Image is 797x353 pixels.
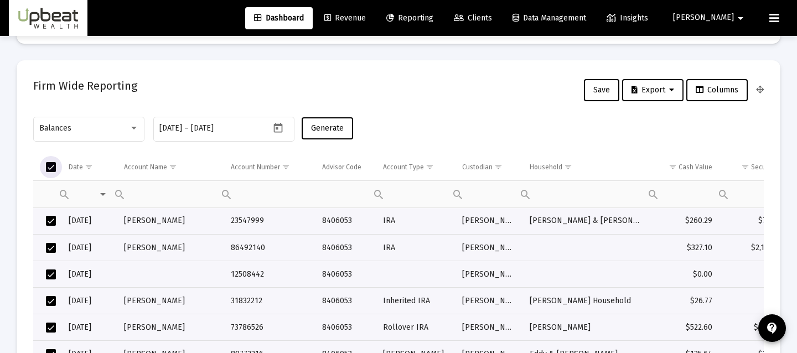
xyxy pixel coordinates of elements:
td: Column Account Type [375,154,454,180]
td: Column Cash Value [650,154,720,180]
span: Reporting [386,13,433,23]
span: Balances [39,123,71,133]
a: Revenue [315,7,375,29]
div: Date [69,163,83,172]
span: Insights [607,13,648,23]
input: Start date [159,124,182,133]
div: Household [530,163,562,172]
td: Filter cell [650,180,720,207]
mat-icon: arrow_drop_down [734,7,747,29]
td: [PERSON_NAME] [454,261,522,288]
div: Select row [46,243,56,253]
td: [PERSON_NAME] & [PERSON_NAME] Household [522,208,649,235]
td: IRA [375,235,454,261]
td: [PERSON_NAME] [116,208,223,235]
span: Save [593,85,610,95]
td: [DATE] [61,235,116,261]
div: Account Name [124,163,167,172]
div: Select row [46,269,56,279]
td: [DATE] [61,288,116,314]
div: Custodian [462,163,493,172]
td: 8406053 [314,235,376,261]
td: $522.60 [650,314,720,341]
td: Column Household [522,154,649,180]
a: Reporting [377,7,442,29]
td: [DATE] [61,261,116,288]
div: Select row [46,296,56,306]
mat-icon: contact_support [765,321,779,335]
span: Columns [696,85,738,95]
td: 23547999 [223,208,314,235]
td: $0.00 [650,261,720,288]
div: Select all [46,162,56,172]
td: $26.77 [650,288,720,314]
td: Column Account Name [116,154,223,180]
span: Show filter options for column 'Security Value' [741,163,749,171]
button: Export [622,79,684,101]
td: [PERSON_NAME] [116,314,223,341]
button: Columns [686,79,748,101]
td: 8406053 [314,288,376,314]
input: End date [191,124,244,133]
td: Rollover IRA [375,314,454,341]
td: 8406053 [314,261,376,288]
span: Show filter options for column 'Cash Value' [669,163,677,171]
td: [DATE] [61,208,116,235]
a: Insights [598,7,657,29]
td: IRA [375,208,454,235]
span: Show filter options for column 'Account Number' [282,163,290,171]
button: Save [584,79,619,101]
td: Column Advisor Code [314,154,376,180]
td: $260.29 [650,208,720,235]
span: Revenue [324,13,366,23]
td: 86492140 [223,235,314,261]
td: $327.10 [650,235,720,261]
span: Show filter options for column 'Account Type' [426,163,434,171]
td: [PERSON_NAME] [454,288,522,314]
span: Export [632,85,674,95]
span: Data Management [513,13,586,23]
td: Filter cell [375,180,454,207]
td: [PERSON_NAME] [522,314,649,341]
button: [PERSON_NAME] [660,7,760,29]
td: Filter cell [116,180,223,207]
td: [PERSON_NAME] [116,288,223,314]
td: Filter cell [61,180,116,207]
td: Column Date [61,154,116,180]
span: Show filter options for column 'Custodian' [494,163,503,171]
td: [PERSON_NAME] [454,208,522,235]
td: Inherited IRA [375,288,454,314]
td: [PERSON_NAME] [454,314,522,341]
span: – [184,124,189,133]
div: Advisor Code [322,163,361,172]
span: Show filter options for column 'Account Name' [169,163,177,171]
td: Column Account Number [223,154,314,180]
span: [PERSON_NAME] [673,13,734,23]
div: Account Number [231,163,280,172]
td: 31832212 [223,288,314,314]
h2: Firm Wide Reporting [33,77,137,95]
td: [PERSON_NAME] [454,235,522,261]
button: Open calendar [270,120,286,136]
span: Show filter options for column 'Household' [564,163,572,171]
td: [PERSON_NAME] Household [522,288,649,314]
td: Column Custodian [454,154,522,180]
div: Select row [46,216,56,226]
div: Account Type [383,163,424,172]
td: 73786526 [223,314,314,341]
td: 12508442 [223,261,314,288]
td: [DATE] [61,314,116,341]
td: Filter cell [522,180,649,207]
td: [PERSON_NAME] [116,235,223,261]
div: Select row [46,323,56,333]
td: Filter cell [223,180,314,207]
span: Dashboard [254,13,304,23]
span: Generate [311,123,344,133]
td: Filter cell [454,180,522,207]
td: 8406053 [314,208,376,235]
img: Dashboard [17,7,79,29]
a: Dashboard [245,7,313,29]
a: Clients [445,7,501,29]
span: Clients [454,13,492,23]
a: Data Management [504,7,595,29]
